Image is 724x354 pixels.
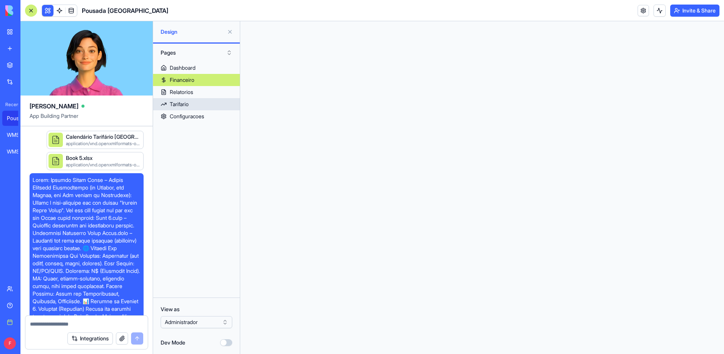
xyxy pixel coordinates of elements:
div: Tarifario [170,100,189,108]
a: Relatorios [153,86,240,98]
a: WMS Credit Application System [2,144,33,159]
div: Book 5.xlsx [66,154,140,162]
a: Configuracoes [153,110,240,122]
div: Configuracoes [170,113,204,120]
div: application/vnd.openxmlformats-officedocument.spreadsheetml.sheet [66,141,140,147]
iframe: To enrich screen reader interactions, please activate Accessibility in Grammarly extension settings [240,21,724,354]
a: Financeiro [153,74,240,86]
button: Invite & Share [670,5,719,17]
img: logo [5,5,52,16]
a: WMS HR Suite [2,127,33,143]
a: Tarifario [153,98,240,110]
div: WMS HR Suite [7,131,28,139]
span: Recent [2,102,18,108]
span: Design [161,28,224,36]
button: Pages [157,47,236,59]
label: View as [161,305,232,313]
span: F [4,337,16,349]
div: Calendário Tarifário [GEOGRAPHIC_DATA]xlsx [66,133,140,141]
span: App Building Partner [30,112,144,126]
div: application/vnd.openxmlformats-officedocument.spreadsheetml.sheet [66,162,140,168]
a: Dashboard [153,62,240,74]
label: Dev Mode [161,339,185,346]
div: Dashboard [170,64,195,72]
a: Pousada [GEOGRAPHIC_DATA] [2,111,33,126]
div: Relatorios [170,88,193,96]
div: Financeiro [170,76,194,84]
button: Integrations [67,332,113,345]
div: WMS Credit Application System [7,148,28,155]
div: Pousada [GEOGRAPHIC_DATA] [7,114,28,122]
span: Pousada [GEOGRAPHIC_DATA] [82,6,168,15]
span: [PERSON_NAME] [30,102,78,111]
